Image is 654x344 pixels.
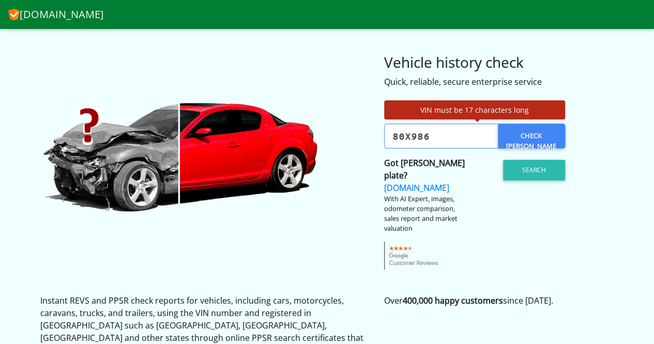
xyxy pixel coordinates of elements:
h3: Vehicle history check [384,54,614,71]
a: Check [PERSON_NAME]? [498,124,565,148]
div: Quick, reliable, secure enterprise service [384,76,614,88]
a: [DOMAIN_NAME] [384,182,449,193]
img: gcr-badge-transparent.png.pagespeed.ce.05XcFOhvEz.png [384,242,444,270]
p: Over since [DATE]. [384,294,614,307]
strong: 400,000 happy customers [403,295,503,306]
img: CheckVIN [40,100,320,214]
div: With AI Expert, images, odometer comparison, sales report and market valuation [384,194,467,234]
button: Search [503,160,565,181]
a: [DOMAIN_NAME] [8,4,104,25]
span: VIN must be 17 characters long [420,105,529,115]
strong: Got [PERSON_NAME] plate? [384,157,465,181]
img: CheckVIN.com.au logo [8,7,20,20]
